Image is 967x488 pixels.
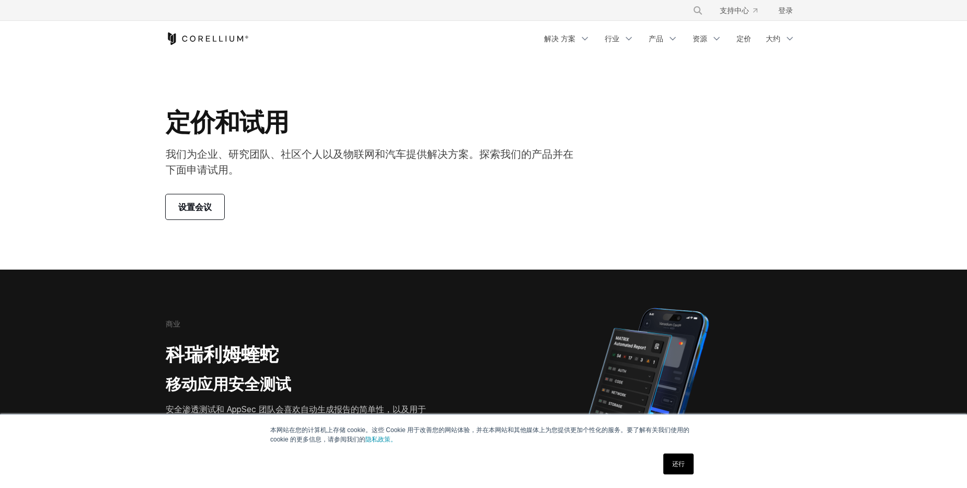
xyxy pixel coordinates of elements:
[178,201,212,213] span: 设置会议
[730,29,757,48] a: 定价
[720,5,749,16] font: 支持中心
[569,303,727,486] img: iPhone 上的 Corellium MATRIX 自动报告显示跨安全类别的应用程序漏洞测试结果。
[166,146,582,178] p: 我们为企业、研究团队、社区个人以及物联网和汽车提供解决方案。探索我们的产品并在下面申请试用。
[605,33,619,44] font: 行业
[166,319,180,329] h6: 商业
[544,33,575,44] font: 解决 方案
[688,1,707,20] button: 搜索
[166,343,433,366] h2: 科瑞利姆蝰蛇
[766,33,780,44] font: 大约
[538,29,801,48] div: 导航菜单
[693,33,707,44] font: 资源
[365,436,397,443] a: 隐私政策。
[680,1,801,20] div: 导航菜单
[770,1,801,20] a: 登录
[663,454,694,474] a: 还行
[166,194,224,219] a: 设置会议
[166,107,582,138] h1: 定价和试用
[649,33,663,44] font: 产品
[166,32,249,45] a: 科瑞利姆主页
[270,425,697,444] p: 本网站在您的计算机上存储 cookie。这些 Cookie 用于改善您的网站体验，并在本网站和其他媒体上为您提供更加个性化的服务。要了解有关我们使用的 cookie 的更多信息，请参阅我们的
[166,403,433,428] p: 安全渗透测试和 AppSec 团队会喜欢自动生成报告的简单性，以及用于高级测试和修复的强大移动应用程序安全测试工具。
[166,375,433,394] h3: 移动应用安全测试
